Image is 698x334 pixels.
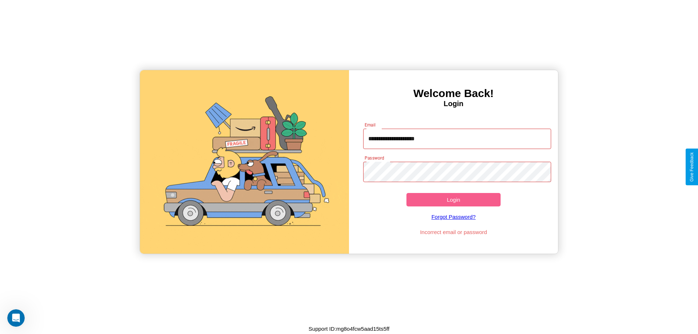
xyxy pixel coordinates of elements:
label: Email [365,122,376,128]
button: Login [406,193,501,206]
div: Give Feedback [689,152,694,182]
iframe: Intercom live chat [7,309,25,327]
h4: Login [349,100,558,108]
p: Support ID: mg8o4fcw5aad15ts5ff [309,324,389,334]
p: Incorrect email or password [360,227,548,237]
img: gif [140,70,349,254]
label: Password [365,155,384,161]
a: Forgot Password? [360,206,548,227]
h3: Welcome Back! [349,87,558,100]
